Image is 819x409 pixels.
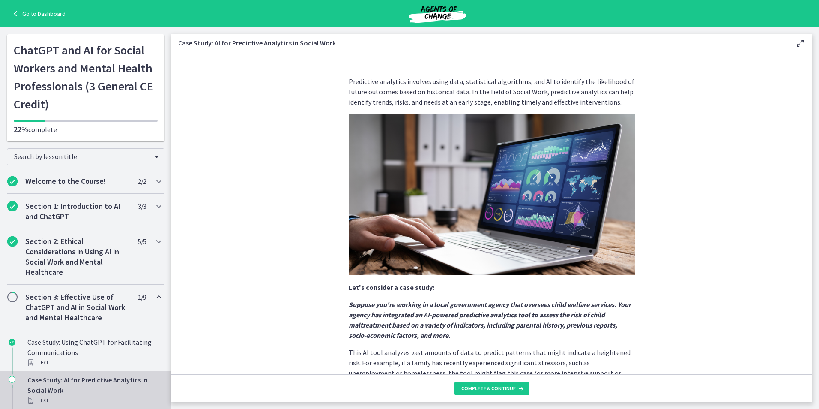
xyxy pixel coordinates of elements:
button: Complete & continue [454,382,529,395]
i: Completed [9,339,15,346]
i: Completed [7,236,18,247]
h2: Section 3: Effective Use of ChatGPT and AI in Social Work and Mental Healthcare [25,292,130,323]
h2: Welcome to the Course! [25,176,130,186]
img: Slides_for_Title_Slides_for_ChatGPT_and_AI_for_Social_Work_%285%29.png [349,114,635,275]
h2: Section 1: Introduction to AI and ChatGPT [25,201,130,222]
i: Completed [7,201,18,211]
p: Predictive analytics involves using data, statistical algorithms, and AI to identify the likeliho... [349,76,635,107]
h3: Case Study: AI for Predictive Analytics in Social Work [178,38,781,48]
a: Go to Dashboard [10,9,66,19]
strong: Suppose you're working in a local government agency that oversees child welfare services. Your ag... [349,300,631,340]
div: Case Study: Using ChatGPT for Facilitating Communications [27,337,161,368]
span: 5 / 5 [138,236,146,247]
p: This AI tool analyzes vast amounts of data to predict patterns that might indicate a heightened r... [349,347,635,388]
div: Search by lesson title [7,148,164,165]
i: Completed [7,176,18,186]
span: Search by lesson title [14,152,150,161]
h1: ChatGPT and AI for Social Workers and Mental Health Professionals (3 General CE Credit) [14,41,158,113]
span: 1 / 9 [138,292,146,302]
img: Agents of Change [386,3,489,24]
strong: Let's consider a case study: [349,283,434,292]
span: 3 / 3 [138,201,146,211]
span: 2 / 2 [138,176,146,186]
h2: Section 2: Ethical Considerations in Using AI in Social Work and Mental Healthcare [25,236,130,277]
span: Complete & continue [461,385,516,392]
div: Text [27,395,161,406]
div: Text [27,358,161,368]
div: Case Study: AI for Predictive Analytics in Social Work [27,375,161,406]
p: complete [14,124,158,135]
span: 22% [14,124,28,134]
